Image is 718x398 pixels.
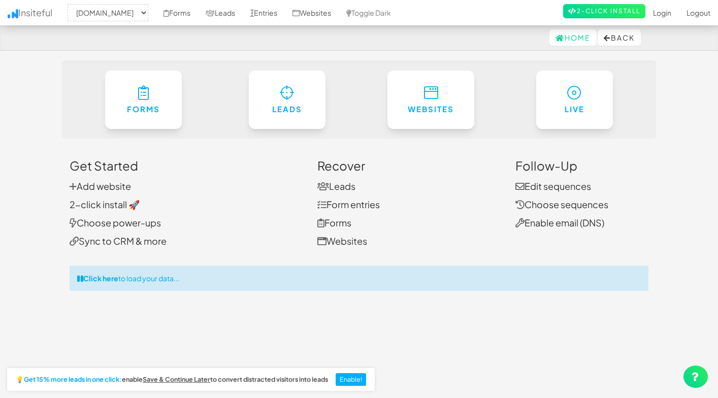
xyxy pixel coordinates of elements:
a: Form entries [317,198,380,210]
a: Sync to CRM & more [70,235,167,247]
h3: Follow-Up [515,159,649,172]
a: Choose sequences [515,198,608,210]
a: Websites [387,71,474,129]
h6: Leads [269,105,306,114]
u: Save & Continue Later [143,375,210,383]
h6: Live [557,105,593,114]
a: 2-click install 🚀 [70,198,140,210]
a: Live [536,71,613,129]
a: Save & Continue Later [143,376,210,383]
a: Edit sequences [515,180,591,192]
h3: Get Started [70,159,302,172]
a: Add website [70,180,131,192]
h6: Forms [125,105,162,114]
h3: Recover [317,159,500,172]
a: Home [549,29,597,46]
a: 2-Click Install [563,4,645,18]
strong: Get 15% more leads in one click: [24,376,122,383]
img: icon.png [8,9,18,18]
button: Enable! [336,373,367,386]
h2: 💡 enable to convert distracted visitors into leads [16,376,328,383]
strong: Click here [83,274,118,283]
a: Forms [105,71,182,129]
a: Websites [317,235,367,247]
a: Leads [249,71,326,129]
a: Forms [317,217,351,228]
a: Leads [317,180,355,192]
h6: Websites [408,105,454,114]
a: Choose power-ups [70,217,161,228]
a: Enable email (DNS) [515,217,604,228]
button: Back [598,29,641,46]
div: to load your data... [70,266,648,291]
